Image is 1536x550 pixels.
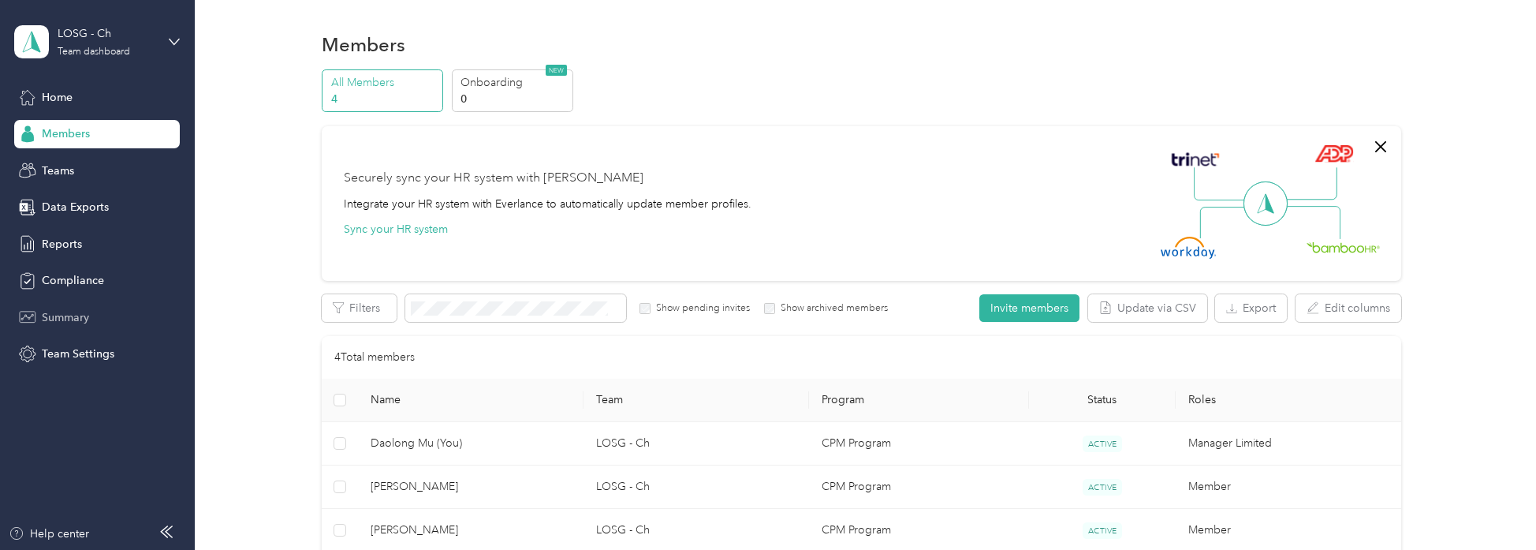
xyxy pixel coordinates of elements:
[460,74,568,91] p: Onboarding
[344,221,448,238] button: Sync your HR system
[358,422,583,466] td: Daolong Mu (You)
[1199,206,1255,238] img: Line Left Down
[331,91,438,107] p: 4
[42,272,104,289] span: Compliance
[358,466,583,509] td: Victor Choi
[344,169,643,188] div: Securely sync your HR system with [PERSON_NAME]
[460,91,568,107] p: 0
[1168,148,1223,170] img: Trinet
[371,435,571,452] span: Daolong Mu (You)
[42,236,82,253] span: Reports
[1083,479,1122,496] span: ACTIVE
[371,393,571,406] span: Name
[42,346,114,362] span: Team Settings
[334,349,415,366] p: 4 Total members
[1314,144,1353,163] img: ADP
[58,25,156,42] div: LOSG - Ch
[1282,167,1337,200] img: Line Right Up
[775,301,888,316] label: Show archived members
[1083,436,1122,452] span: ACTIVE
[322,36,405,53] h1: Members
[9,526,89,542] button: Help center
[371,522,571,539] span: [PERSON_NAME]
[809,466,1029,509] td: CPM Program
[651,301,750,316] label: Show pending invites
[809,379,1029,422] th: Program
[371,478,571,496] span: [PERSON_NAME]
[1194,167,1249,201] img: Line Left Up
[322,294,397,322] button: Filters
[42,89,73,106] span: Home
[1161,237,1216,259] img: Workday
[42,163,74,179] span: Teams
[42,125,90,142] span: Members
[344,196,751,212] div: Integrate your HR system with Everlance to automatically update member profiles.
[979,294,1079,322] button: Invite members
[1296,294,1401,322] button: Edit columns
[331,74,438,91] p: All Members
[42,309,89,326] span: Summary
[809,422,1029,466] td: CPM Program
[1215,294,1287,322] button: Export
[546,65,567,76] span: NEW
[583,466,809,509] td: LOSG - Ch
[1448,462,1536,550] iframe: Everlance-gr Chat Button Frame
[358,379,583,422] th: Name
[1176,466,1401,509] td: Member
[42,199,109,215] span: Data Exports
[1285,206,1340,240] img: Line Right Down
[583,422,809,466] td: LOSG - Ch
[1029,379,1176,422] th: Status
[1176,379,1401,422] th: Roles
[1083,522,1122,539] span: ACTIVE
[583,379,809,422] th: Team
[58,47,130,57] div: Team dashboard
[1088,294,1207,322] button: Update via CSV
[1307,241,1379,253] img: BambooHR
[1176,422,1401,466] td: Manager Limited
